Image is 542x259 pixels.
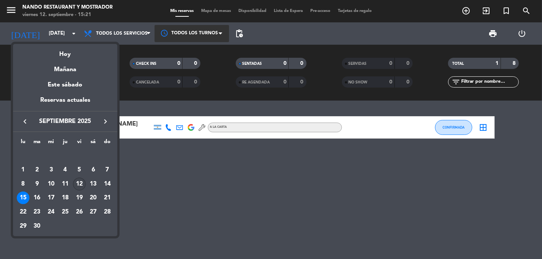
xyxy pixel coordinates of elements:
[72,177,86,191] td: 12 de septiembre de 2025
[17,220,29,233] div: 29
[86,205,101,219] td: 27 de septiembre de 2025
[17,192,29,204] div: 15
[17,178,29,190] div: 8
[44,138,58,149] th: miércoles
[16,138,30,149] th: lunes
[45,192,57,204] div: 17
[86,138,101,149] th: sábado
[87,164,99,176] div: 6
[20,117,29,126] i: keyboard_arrow_left
[30,191,44,205] td: 16 de septiembre de 2025
[72,138,86,149] th: viernes
[44,177,58,191] td: 10 de septiembre de 2025
[18,117,32,126] button: keyboard_arrow_left
[13,95,117,111] div: Reservas actuales
[101,117,110,126] i: keyboard_arrow_right
[73,192,86,204] div: 19
[58,138,72,149] th: jueves
[16,205,30,219] td: 22 de septiembre de 2025
[101,192,114,204] div: 21
[13,75,117,95] div: Este sábado
[72,191,86,205] td: 19 de septiembre de 2025
[45,164,57,176] div: 3
[59,206,72,218] div: 25
[31,164,44,176] div: 2
[86,163,101,177] td: 6 de septiembre de 2025
[13,59,117,75] div: Mañana
[32,117,99,126] span: septiembre 2025
[72,163,86,177] td: 5 de septiembre de 2025
[73,164,86,176] div: 5
[45,206,57,218] div: 24
[31,206,44,218] div: 23
[72,205,86,219] td: 26 de septiembre de 2025
[58,163,72,177] td: 4 de septiembre de 2025
[86,191,101,205] td: 20 de septiembre de 2025
[31,220,44,233] div: 30
[58,191,72,205] td: 18 de septiembre de 2025
[100,163,114,177] td: 7 de septiembre de 2025
[87,192,99,204] div: 20
[101,164,114,176] div: 7
[100,191,114,205] td: 21 de septiembre de 2025
[101,206,114,218] div: 28
[45,178,57,190] div: 10
[13,44,117,59] div: Hoy
[73,206,86,218] div: 26
[100,138,114,149] th: domingo
[17,206,29,218] div: 22
[73,178,86,190] div: 12
[31,192,44,204] div: 16
[99,117,112,126] button: keyboard_arrow_right
[16,219,30,233] td: 29 de septiembre de 2025
[30,219,44,233] td: 30 de septiembre de 2025
[30,205,44,219] td: 23 de septiembre de 2025
[30,163,44,177] td: 2 de septiembre de 2025
[58,205,72,219] td: 25 de septiembre de 2025
[16,177,30,191] td: 8 de septiembre de 2025
[30,138,44,149] th: martes
[44,163,58,177] td: 3 de septiembre de 2025
[17,164,29,176] div: 1
[58,177,72,191] td: 11 de septiembre de 2025
[87,178,99,190] div: 13
[101,178,114,190] div: 14
[59,164,72,176] div: 4
[100,205,114,219] td: 28 de septiembre de 2025
[87,206,99,218] div: 27
[100,177,114,191] td: 14 de septiembre de 2025
[59,192,72,204] div: 18
[44,205,58,219] td: 24 de septiembre de 2025
[86,177,101,191] td: 13 de septiembre de 2025
[31,178,44,190] div: 9
[30,177,44,191] td: 9 de septiembre de 2025
[44,191,58,205] td: 17 de septiembre de 2025
[16,163,30,177] td: 1 de septiembre de 2025
[16,191,30,205] td: 15 de septiembre de 2025
[59,178,72,190] div: 11
[16,149,114,163] td: SEP.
